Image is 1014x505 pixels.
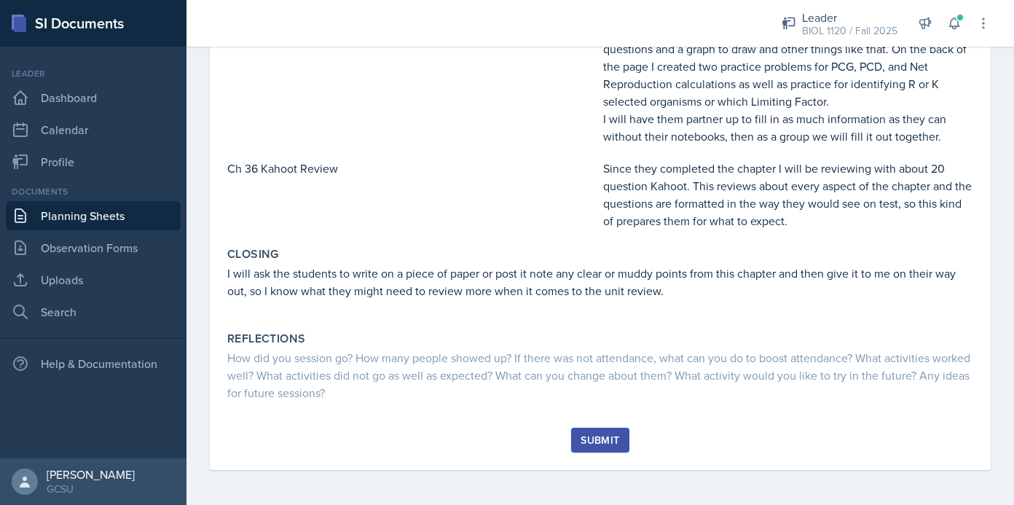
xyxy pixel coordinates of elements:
[6,67,181,80] div: Leader
[227,160,597,177] p: Ch 36 Kahoot Review
[603,160,973,230] p: Since they completed the chapter I will be reviewing with about 20 question Kahoot. This reviews ...
[6,185,181,198] div: Documents
[227,349,973,402] div: How did you session go? How many people showed up? If there was not attendance, what can you do t...
[6,233,181,262] a: Observation Forms
[6,265,181,294] a: Uploads
[6,201,181,230] a: Planning Sheets
[227,332,305,346] label: Reflections
[6,115,181,144] a: Calendar
[6,297,181,326] a: Search
[6,147,181,176] a: Profile
[47,482,135,496] div: GCSU
[571,428,629,453] button: Submit
[6,349,181,378] div: Help & Documentation
[603,110,973,145] p: I will have them partner up to fill in as much information as they can without their notebooks, t...
[802,9,897,26] div: Leader
[802,23,897,39] div: BIOL 1120 / Fall 2025
[6,83,181,112] a: Dashboard
[227,265,973,300] p: I will ask the students to write on a piece of paper or post it note any clear or muddy points fr...
[581,434,619,446] div: Submit
[227,247,279,262] label: Closing
[47,467,135,482] div: [PERSON_NAME]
